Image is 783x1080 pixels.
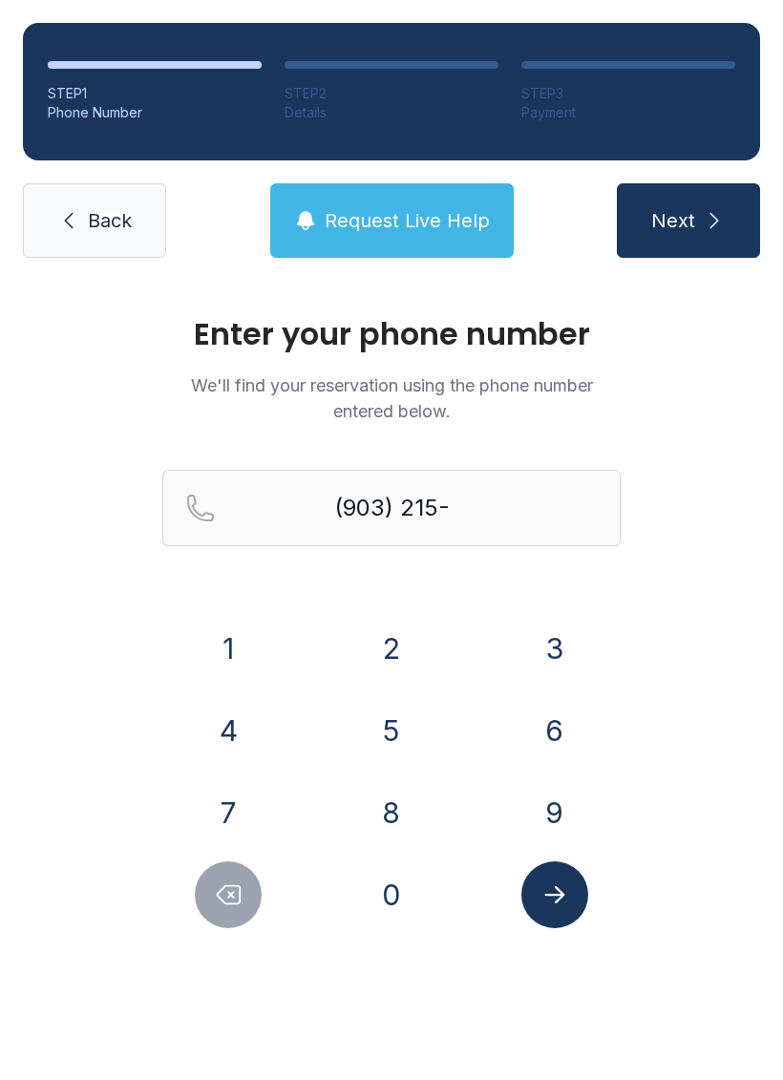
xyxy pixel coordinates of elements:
div: STEP 2 [285,84,498,103]
button: 2 [358,615,425,682]
button: Submit lookup form [521,861,588,928]
span: Request Live Help [325,207,490,234]
button: 1 [195,615,262,682]
span: Back [88,207,132,234]
button: 8 [358,779,425,846]
div: STEP 3 [521,84,735,103]
div: Details [285,103,498,122]
span: Next [651,207,695,234]
button: 7 [195,779,262,846]
button: 5 [358,697,425,764]
button: 0 [358,861,425,928]
button: 9 [521,779,588,846]
button: Delete number [195,861,262,928]
p: We'll find your reservation using the phone number entered below. [162,372,621,424]
div: Phone Number [48,103,262,122]
button: 4 [195,697,262,764]
input: Reservation phone number [162,470,621,546]
button: 3 [521,615,588,682]
div: STEP 1 [48,84,262,103]
h1: Enter your phone number [162,319,621,349]
button: 6 [521,697,588,764]
div: Payment [521,103,735,122]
